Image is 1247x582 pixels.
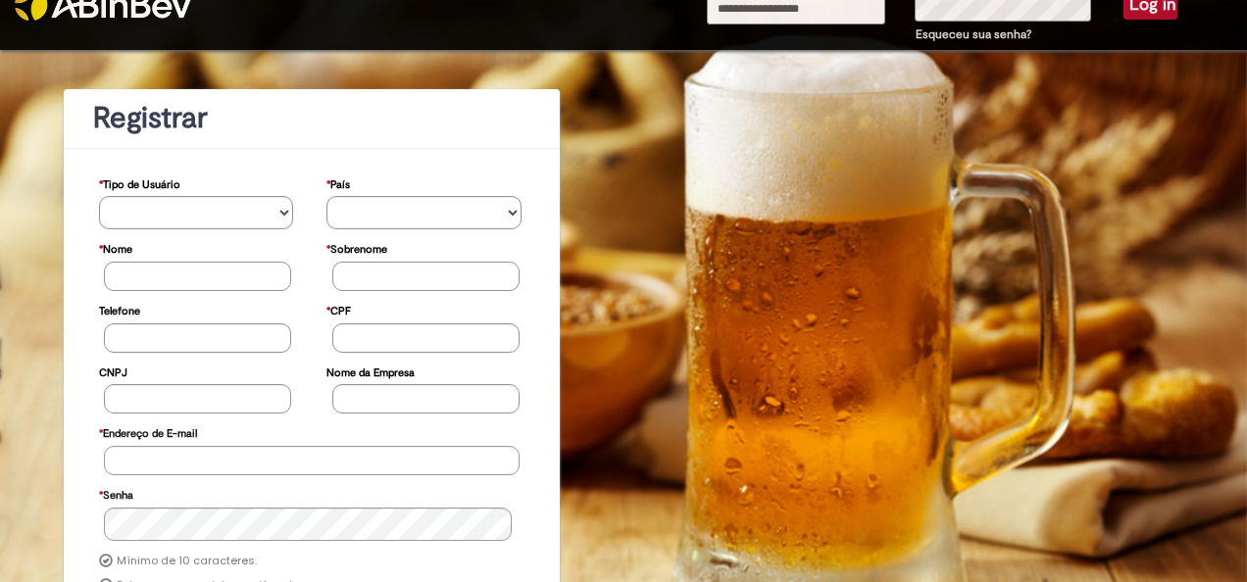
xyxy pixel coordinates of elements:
[326,357,415,385] label: Nome da Empresa
[99,479,133,508] label: Senha
[326,169,350,197] label: País
[326,295,351,323] label: CPF
[99,417,197,446] label: Endereço de E-mail
[99,233,132,262] label: Nome
[99,169,180,197] label: Tipo de Usuário
[916,26,1031,42] a: Esqueceu sua senha?
[99,357,127,385] label: CNPJ
[99,295,140,323] label: Telefone
[326,233,387,262] label: Sobrenome
[93,102,530,134] h1: Registrar
[117,554,257,569] label: Mínimo de 10 caracteres.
